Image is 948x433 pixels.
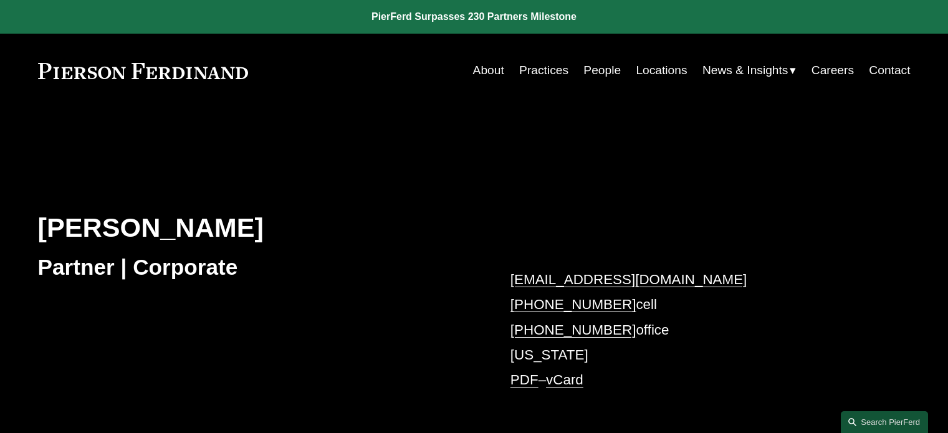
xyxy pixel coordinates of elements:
span: News & Insights [702,60,788,82]
a: People [583,59,621,82]
a: [PHONE_NUMBER] [510,297,636,312]
a: [PHONE_NUMBER] [510,322,636,338]
a: folder dropdown [702,59,797,82]
a: Search this site [841,411,928,433]
a: PDF [510,372,539,388]
a: Careers [812,59,854,82]
a: vCard [546,372,583,388]
a: [EMAIL_ADDRESS][DOMAIN_NAME] [510,272,747,287]
a: Locations [636,59,687,82]
a: About [473,59,504,82]
a: Practices [519,59,568,82]
p: cell office [US_STATE] – [510,267,874,393]
h3: Partner | Corporate [38,254,474,281]
h2: [PERSON_NAME] [38,211,474,244]
a: Contact [869,59,910,82]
